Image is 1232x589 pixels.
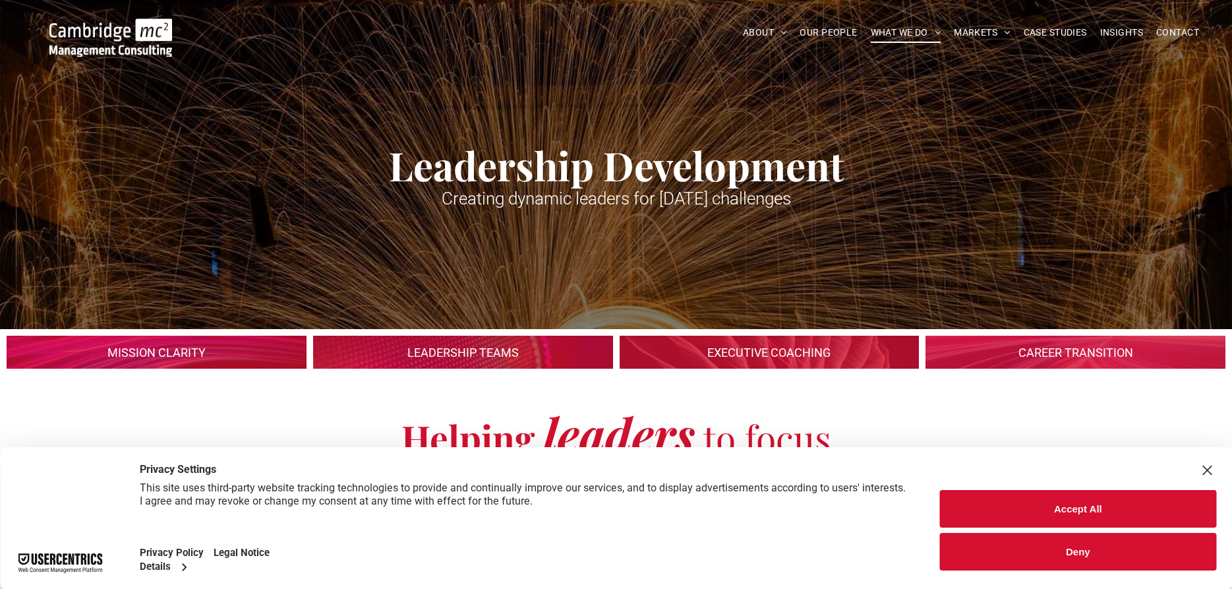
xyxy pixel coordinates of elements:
img: Go to Homepage [49,18,172,57]
a: OUR PEOPLE [793,22,864,43]
a: MARKETS [947,22,1016,43]
a: Leadership Development | Cambridge Management Consulting [313,336,613,369]
a: CASE STUDIES [1017,22,1094,43]
span: leaders [544,402,695,464]
a: WHAT WE DO [864,22,948,43]
span: Leadership Development [389,139,844,191]
a: Leadership Development | Cambridge Management Consulting [620,336,920,369]
a: ABOUT [736,22,794,43]
a: INSIGHTS [1094,22,1150,43]
a: CONTACT [1150,22,1206,43]
a: Leadership Development | Cambridge Management Consulting [7,336,307,369]
span: Creating dynamic leaders for [DATE] challenges [442,189,791,208]
a: Your Business Transformed | Cambridge Management Consulting [49,20,172,34]
a: Leadership Development | Cambridge Management Consulting [925,336,1225,369]
span: Helping [401,413,535,462]
span: to focus [703,413,831,462]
